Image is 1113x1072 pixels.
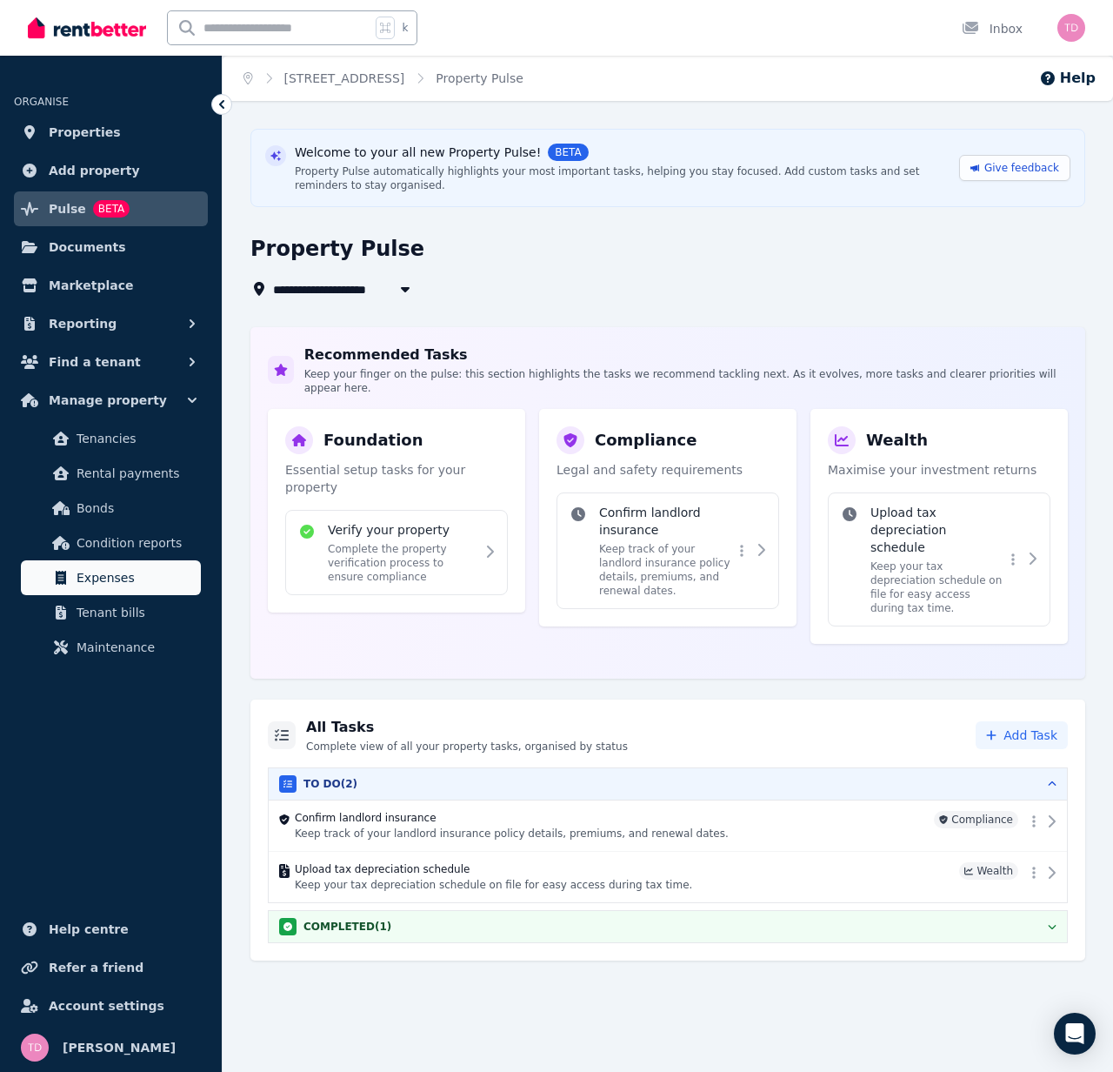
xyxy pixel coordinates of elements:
[14,96,69,108] span: ORGANISE
[828,461,1050,479] p: Maximise your investment returns
[21,456,201,491] a: Rental payments
[21,491,201,526] a: Bonds
[49,313,117,334] span: Reporting
[14,153,208,188] a: Add property
[21,526,201,560] a: Condition reports
[595,428,696,452] h3: Compliance
[328,521,476,539] h4: Verify your property
[49,957,143,978] span: Refer a friend
[77,498,194,519] span: Bonds
[285,510,508,595] div: Verify your propertyComplete the property verification process to ensure compliance
[295,811,927,825] h4: Confirm landlord insurance
[14,191,208,226] a: PulseBETA
[303,777,357,791] h3: TO DO ( 2 )
[870,504,1004,556] h4: Upload tax depreciation schedule
[295,878,952,892] p: Keep your tax depreciation schedule on file for easy access during tax time.
[733,540,750,561] button: More options
[21,421,201,456] a: Tenancies
[976,721,1068,749] button: Add Task
[870,559,1004,615] p: Keep your tax depreciation schedule on file for easy access during tax time.
[49,995,164,1016] span: Account settings
[284,71,405,85] a: [STREET_ADDRESS]
[295,862,952,876] h4: Upload tax depreciation schedule
[77,463,194,484] span: Rental payments
[828,492,1050,626] div: Upload tax depreciation scheduleKeep your tax depreciation schedule on file for easy access durin...
[599,504,733,539] h4: Confirm landlord insurance
[1025,862,1043,883] button: More options
[77,533,194,553] span: Condition reports
[21,1034,49,1062] img: Tom Dudek
[14,912,208,947] a: Help centre
[77,428,194,449] span: Tenancies
[63,1037,176,1058] span: [PERSON_NAME]
[1057,14,1085,42] img: Tom Dudek
[962,20,1023,37] div: Inbox
[556,461,779,479] p: Legal and safety requirements
[436,71,523,85] a: Property Pulse
[1025,811,1043,832] button: More options
[1004,549,1022,570] button: More options
[49,390,167,411] span: Manage property
[599,542,733,598] p: Keep track of your landlord insurance policy details, premiums, and renewal dates.
[14,115,208,150] a: Properties
[14,230,208,265] a: Documents
[14,268,208,303] a: Marketplace
[306,740,628,754] p: Complete view of all your property tasks, organised by status
[984,161,1059,175] span: Give feedback
[14,950,208,985] a: Refer a friend
[21,595,201,630] a: Tenant bills
[49,160,140,181] span: Add property
[269,911,1067,942] button: COMPLETED(1)
[28,15,146,41] img: RentBetter
[295,827,927,841] p: Keep track of your landlord insurance policy details, premiums, and renewal dates.
[49,122,121,143] span: Properties
[77,637,194,658] span: Maintenance
[250,235,424,263] h1: Property Pulse
[49,352,141,372] span: Find a tenant
[323,428,423,452] h3: Foundation
[328,542,476,584] p: Complete the property verification process to ensure compliance
[21,630,201,665] a: Maintenance
[223,56,544,101] nav: Breadcrumb
[1054,1013,1096,1055] div: Open Intercom Messenger
[14,988,208,1023] a: Account settings
[1003,727,1057,744] span: Add Task
[959,862,1018,880] span: Wealth
[556,492,779,609] div: Confirm landlord insuranceKeep track of your landlord insurance policy details, premiums, and ren...
[304,345,1068,365] h2: Recommended Tasks
[866,428,928,452] h3: Wealth
[304,367,1068,395] p: Keep your finger on the pulse: this section highlights the tasks we recommend tackling next. As i...
[49,237,126,258] span: Documents
[959,155,1070,181] a: Give feedback
[14,306,208,341] button: Reporting
[49,198,86,219] span: Pulse
[77,567,194,588] span: Expenses
[269,768,1067,800] button: TO DO(2)
[93,200,130,218] span: BETA
[14,345,208,379] button: Find a tenant
[285,461,508,496] p: Essential setup tasks for your property
[77,602,194,623] span: Tenant bills
[934,811,1018,828] span: Compliance
[21,560,201,595] a: Expenses
[295,164,931,192] div: Property Pulse automatically highlights your most important tasks, helping you stay focused. Add ...
[49,275,133,296] span: Marketplace
[49,919,129,940] span: Help centre
[14,383,208,418] button: Manage property
[306,717,628,738] h2: All Tasks
[1039,68,1096,89] button: Help
[303,920,391,934] h3: COMPLETED ( 1 )
[402,21,408,35] span: k
[548,144,588,161] span: BETA
[295,144,541,161] span: Welcome to your all new Property Pulse!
